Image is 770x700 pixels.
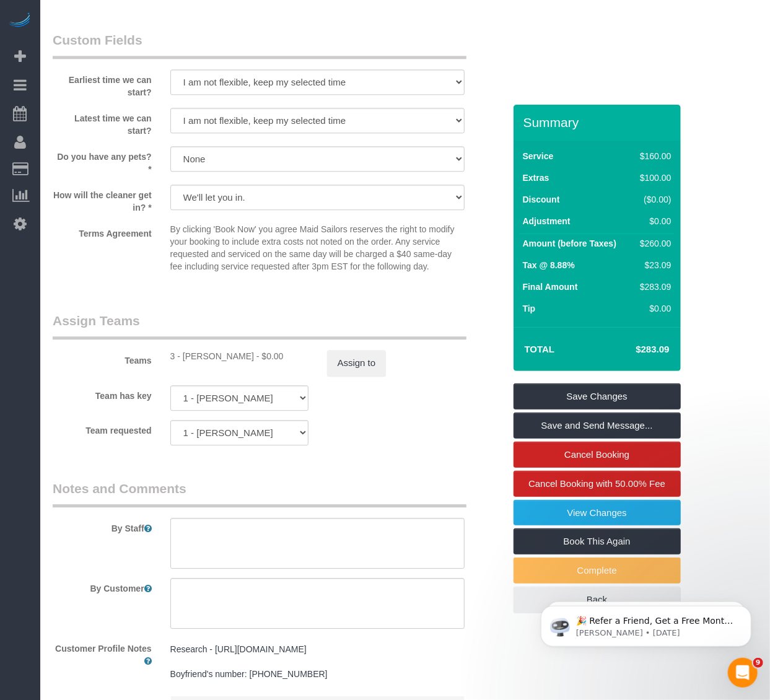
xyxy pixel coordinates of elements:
div: $23.09 [635,259,671,271]
legend: Custom Fields [53,31,466,59]
label: Adjustment [523,215,571,227]
label: Service [523,150,554,162]
label: Tip [523,302,536,315]
span: 9 [753,658,763,668]
span: 🎉 Refer a Friend, Get a Free Month! 🎉 Love Automaid? Share the love! When you refer a friend who ... [54,36,212,169]
div: 0 hours x $17.00/hour [170,350,308,362]
label: Final Amount [523,281,578,293]
label: Teams [43,350,161,367]
label: By Staff [43,518,161,535]
div: $160.00 [635,150,671,162]
label: Team has key [43,385,161,402]
label: Team requested [43,420,161,437]
legend: Assign Teams [53,312,466,339]
div: $283.09 [635,281,671,293]
a: Save and Send Message... [514,413,681,439]
label: Customer Profile Notes [43,638,161,667]
label: Tax @ 8.88% [523,259,575,271]
button: Assign to [327,350,387,376]
a: Book This Again [514,528,681,554]
a: Cancel Booking [514,442,681,468]
a: View Changes [514,500,681,526]
label: Amount (before Taxes) [523,237,616,250]
iframe: Intercom live chat [728,658,758,688]
label: Discount [523,193,560,206]
strong: Total [525,344,555,354]
span: Cancel Booking with 50.00% Fee [528,478,665,489]
label: By Customer [43,578,161,595]
label: Extras [523,172,549,184]
label: Latest time we can start? [43,108,161,137]
label: Terms Agreement [43,223,161,240]
label: Earliest time we can start? [43,69,161,98]
label: Do you have any pets? * [43,146,161,175]
div: $0.00 [635,215,671,227]
a: Back [514,587,681,613]
img: Automaid Logo [7,12,32,30]
div: ($0.00) [635,193,671,206]
pre: Research - [URL][DOMAIN_NAME] Boyfriend's number: [PHONE_NUMBER] [170,643,465,680]
label: How will the cleaner get in? * [43,185,161,214]
p: By clicking 'Book Now' you agree Maid Sailors reserves the right to modify your booking to includ... [170,223,465,273]
legend: Notes and Comments [53,479,466,507]
div: $260.00 [635,237,671,250]
div: $100.00 [635,172,671,184]
p: Message from Ellie, sent 1d ago [54,48,214,59]
iframe: Intercom notifications message [522,580,770,667]
a: Save Changes [514,383,681,409]
a: Cancel Booking with 50.00% Fee [514,471,681,497]
h4: $283.09 [598,344,669,355]
h3: Summary [523,115,675,129]
div: $0.00 [635,302,671,315]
